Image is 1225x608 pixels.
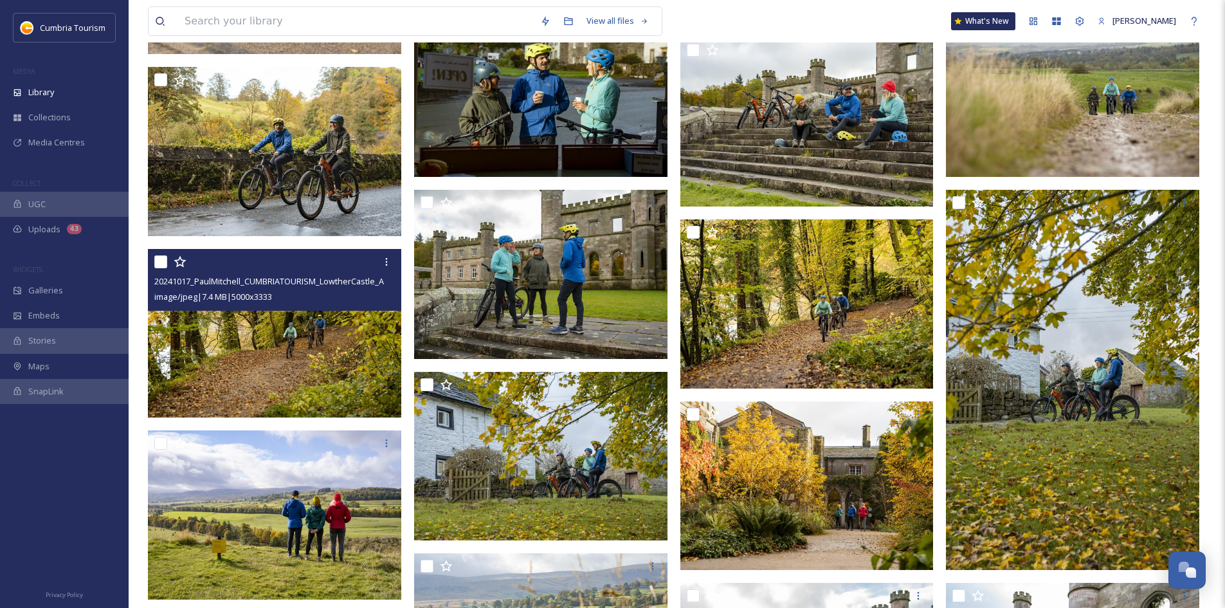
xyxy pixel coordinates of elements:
[414,190,667,359] img: 20241017_PaulMitchell_CUMBRIATOURISM_LowtherCastle_Askham_-154.jpg
[28,309,60,322] span: Embeds
[680,219,934,389] img: 20241017_PaulMitchell_CUMBRIATOURISM_LowtherCastle_Askham_-128.jpg
[28,198,46,210] span: UGC
[28,136,85,149] span: Media Centres
[680,37,934,207] img: 20241017_PaulMitchell_CUMBRIATOURISM_LowtherCastle_Askham_-157.jpg
[154,291,272,302] span: image/jpeg | 7.4 MB | 5000 x 3333
[154,275,443,287] span: 20241017_PaulMitchell_CUMBRIATOURISM_LowtherCastle_Askham_-127.jpg
[28,360,50,373] span: Maps
[40,22,105,33] span: Cumbria Tourism
[680,401,934,571] img: 20241017_PaulMitchell_CUMBRIATOURISM_LowtherCastle_Askham_-186.jpg
[1091,8,1183,33] a: [PERSON_NAME]
[28,385,64,398] span: SnapLink
[46,591,83,599] span: Privacy Policy
[1112,15,1176,26] span: [PERSON_NAME]
[946,8,1199,177] img: 20241017_PaulMitchell_CUMBRIATOURISM_LowtherCastle_Askham_-82.jpg
[67,224,82,234] div: 43
[28,284,63,297] span: Galleries
[951,12,1015,30] a: What's New
[946,190,1199,570] img: 20241017_PaulMitchell_CUMBRIATOURISM_LowtherCastle_Askham_-69.jpg
[1168,551,1206,589] button: Open Chat
[13,66,35,76] span: MEDIA
[414,8,667,177] img: 20241017_PaulMitchell_CUMBRIATOURISM_LowtherCastle_Askham_-117.jpg
[414,372,667,541] img: 20241017_PaulMitchell_CUMBRIATOURISM_LowtherCastle_Askham_-68.jpg
[28,223,60,235] span: Uploads
[13,178,41,188] span: COLLECT
[148,249,401,418] img: 20241017_PaulMitchell_CUMBRIATOURISM_LowtherCastle_Askham_-127.jpg
[28,111,71,124] span: Collections
[46,586,83,602] a: Privacy Policy
[28,335,56,347] span: Stories
[28,86,54,98] span: Library
[148,67,401,236] img: 20241017_PaulMitchell_CUMBRIATOURISM_LowtherCastle_Askham_-125.jpg
[148,430,401,600] img: 20241017_PaulMitchell_CUMBRIATOURISM_LowtherCastle_Askham_-198.jpg
[178,7,534,35] input: Search your library
[13,264,42,274] span: WIDGETS
[580,8,655,33] a: View all files
[21,21,33,34] img: images.jpg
